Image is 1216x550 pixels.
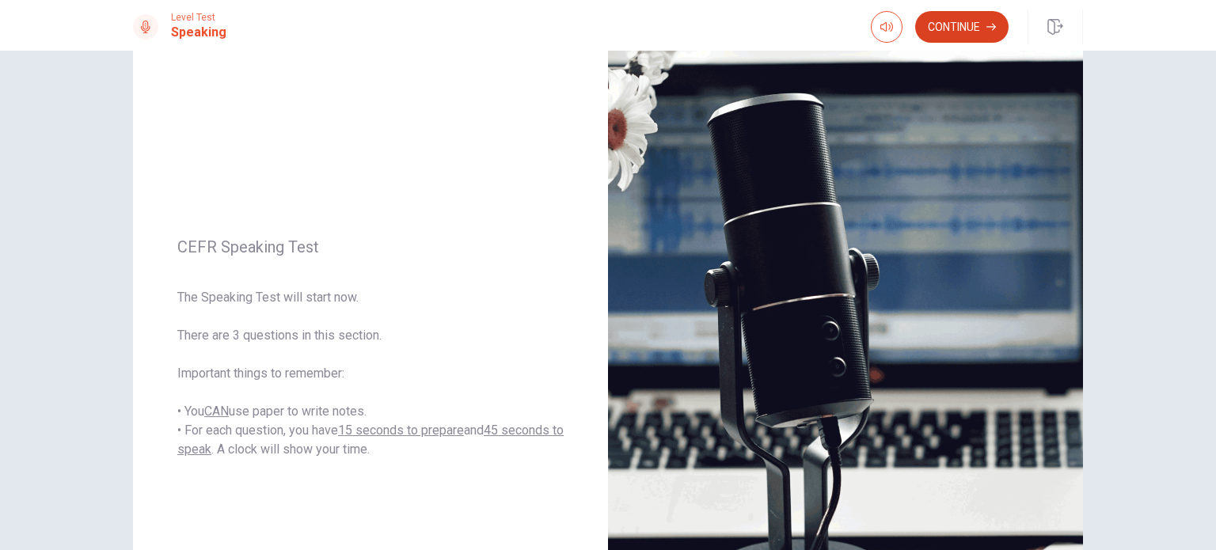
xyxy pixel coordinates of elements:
span: Level Test [171,12,226,23]
u: 15 seconds to prepare [338,423,464,438]
span: CEFR Speaking Test [177,237,564,256]
span: The Speaking Test will start now. There are 3 questions in this section. Important things to reme... [177,288,564,459]
u: CAN [204,404,229,419]
h1: Speaking [171,23,226,42]
button: Continue [915,11,1009,43]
